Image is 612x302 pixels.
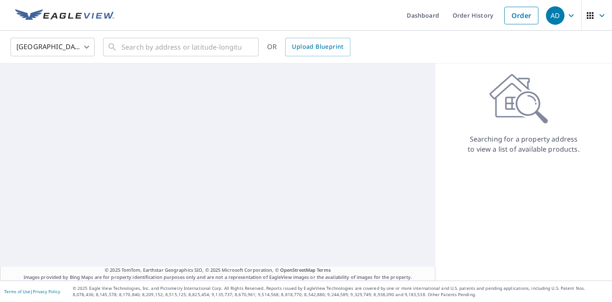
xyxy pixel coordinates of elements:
[4,289,60,294] p: |
[546,6,564,25] div: AD
[504,7,538,24] a: Order
[105,267,331,274] span: © 2025 TomTom, Earthstar Geographics SIO, © 2025 Microsoft Corporation, ©
[4,289,30,294] a: Terms of Use
[280,267,315,273] a: OpenStreetMap
[15,9,114,22] img: EV Logo
[267,38,350,56] div: OR
[292,42,343,52] span: Upload Blueprint
[317,267,331,273] a: Terms
[33,289,60,294] a: Privacy Policy
[73,285,608,298] p: © 2025 Eagle View Technologies, Inc. and Pictometry International Corp. All Rights Reserved. Repo...
[122,35,241,59] input: Search by address or latitude-longitude
[285,38,350,56] a: Upload Blueprint
[467,134,580,154] p: Searching for a property address to view a list of available products.
[11,35,95,59] div: [GEOGRAPHIC_DATA]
